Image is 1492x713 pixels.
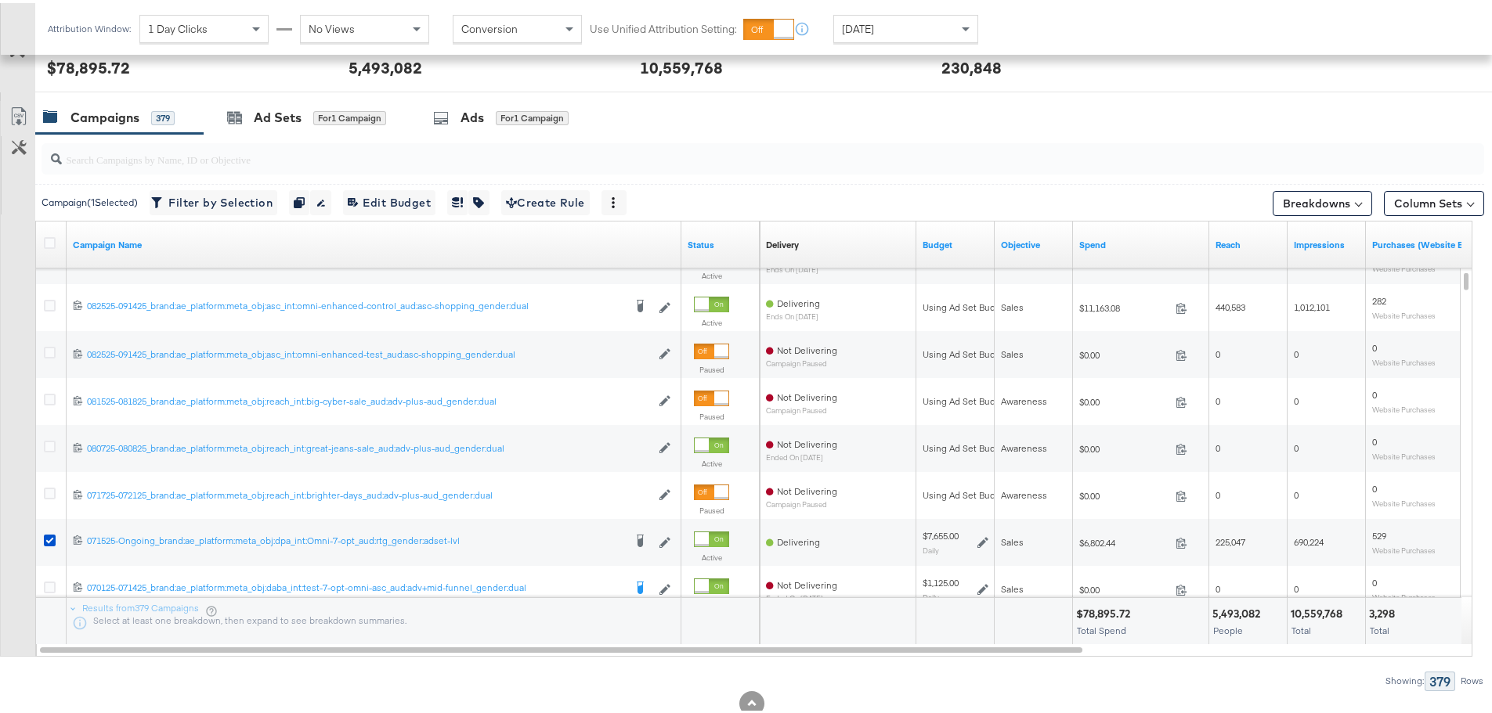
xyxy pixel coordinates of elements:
span: Total [1370,621,1389,633]
div: $1,125.00 [923,574,959,586]
div: Campaign ( 1 Selected) [42,193,138,207]
span: 0 [1294,486,1299,498]
span: Sales [1001,533,1024,545]
div: $78,895.72 [47,53,130,76]
button: Column Sets [1384,188,1484,213]
span: Not Delivering [777,576,837,588]
span: Total [1292,621,1311,633]
span: $0.00 [1079,487,1169,499]
label: Paused [694,362,729,372]
div: 10,559,768 [640,53,723,76]
span: $0.00 [1079,440,1169,452]
a: Your campaign name. [73,236,675,248]
div: 080725-080825_brand:ae_platform:meta_obj:reach_int:great-jeans-sale_aud:adv-plus-aud_gender:dual [87,439,651,452]
sub: Website Purchases [1372,448,1436,458]
div: 379 [1425,668,1455,688]
div: Delivery [766,236,799,248]
span: 440,583 [1216,298,1245,310]
div: Using Ad Set Budget [923,345,1010,358]
sub: Campaign Paused [766,497,837,506]
a: 070125-071425_brand:ae_platform:meta_obj:daba_int:test-7-opt-omni-asc_aud:adv+mid-funnel_gender:dual [87,578,623,594]
span: 0 [1372,433,1377,445]
label: Active [694,456,729,466]
div: 5,493,082 [349,53,422,76]
span: 282 [1372,292,1386,304]
sub: Website Purchases [1372,402,1436,411]
span: Sales [1001,345,1024,357]
a: The total amount spent to date. [1079,236,1203,248]
div: Showing: [1385,672,1425,683]
label: Use Unified Attribution Setting: [590,19,737,34]
div: Ad Sets [254,106,302,124]
div: 082525-091425_brand:ae_platform:meta_obj:asc_int:omni-enhanced-control_aud:asc-shopping_gender:dual [87,297,623,309]
div: Using Ad Set Budget [923,298,1010,311]
span: [DATE] [842,19,874,33]
label: Paused [694,409,729,419]
button: Create Rule [501,187,590,212]
a: 081525-081825_brand:ae_platform:meta_obj:reach_int:big-cyber-sale_aud:adv-plus-aud_gender:dual [87,392,651,405]
sub: Campaign Paused [766,356,837,365]
a: The number of people your ad was served to. [1216,236,1281,248]
sub: Website Purchases [1372,542,1436,552]
span: 0 [1372,339,1377,351]
div: 5,493,082 [1212,603,1265,618]
span: 0 [1216,580,1220,592]
sub: Daily [923,542,939,552]
span: Sales [1001,298,1024,310]
span: 0 [1372,480,1377,492]
label: Active [694,268,729,278]
span: Not Delivering [777,482,837,494]
span: 0 [1216,392,1220,404]
span: Awareness [1001,392,1047,404]
span: 0 [1216,439,1220,451]
a: The number of times your ad was served. On mobile apps an ad is counted as served the first time ... [1294,236,1360,248]
span: 1,012,101 [1294,298,1330,310]
a: 080725-080825_brand:ae_platform:meta_obj:reach_int:great-jeans-sale_aud:adv-plus-aud_gender:dual [87,439,651,452]
button: Filter by Selection [150,187,277,212]
div: 379 [151,108,175,122]
span: 529 [1372,527,1386,538]
div: 081525-081825_brand:ae_platform:meta_obj:reach_int:big-cyber-sale_aud:adv-plus-aud_gender:dual [87,392,651,405]
div: 230,848 [941,53,1002,76]
span: 0 [1216,345,1220,357]
sub: Campaign Paused [766,403,837,412]
span: 0 [1216,486,1220,498]
div: Ads [461,106,484,124]
a: Your campaign's objective. [1001,236,1067,248]
input: Search Campaigns by Name, ID or Objective [62,135,1352,165]
span: Delivering [777,294,820,306]
div: Campaigns [70,106,139,124]
a: 071525-Ongoing_brand:ae_platform:meta_obj:dpa_int:Omni-7-opt_aud:rtg_gender:adset-lvl [87,531,623,547]
span: Not Delivering [777,435,837,447]
span: $6,802.44 [1079,534,1169,546]
a: 082525-091425_brand:ae_platform:meta_obj:asc_int:omni-enhanced-control_aud:asc-shopping_gender:dual [87,297,623,312]
span: 0 [1294,580,1299,592]
span: People [1213,621,1243,633]
span: $0.00 [1079,346,1169,358]
span: Edit Budget [348,190,431,210]
span: $11,163.08 [1079,299,1169,311]
sub: Website Purchases [1372,495,1436,505]
span: Awareness [1001,486,1047,498]
a: Shows the current state of your Ad Campaign. [688,236,753,248]
span: 1 Day Clicks [148,19,208,33]
span: 0 [1372,386,1377,398]
span: 690,224 [1294,533,1324,545]
button: Breakdowns [1273,188,1372,213]
span: Total Spend [1077,621,1126,633]
span: Delivering [777,533,820,545]
span: 0 [1294,345,1299,357]
a: 082525-091425_brand:ae_platform:meta_obj:asc_int:omni-enhanced-test_aud:asc-shopping_gender:dual [87,345,651,358]
span: No Views [309,19,355,33]
span: Create Rule [506,190,585,210]
span: Not Delivering [777,341,837,353]
span: Awareness [1001,439,1047,451]
sub: Website Purchases [1372,308,1436,317]
div: Using Ad Set Budget [923,439,1010,452]
a: The maximum amount you're willing to spend on your ads, on average each day or over the lifetime ... [923,236,988,248]
div: 071725-072125_brand:ae_platform:meta_obj:reach_int:brighter-days_aud:adv-plus-aud_gender:dual [87,486,651,499]
sub: ended on [DATE] [766,450,837,459]
sub: Website Purchases [1372,355,1436,364]
div: 082525-091425_brand:ae_platform:meta_obj:asc_int:omni-enhanced-test_aud:asc-shopping_gender:dual [87,345,651,358]
label: Active [694,315,729,325]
